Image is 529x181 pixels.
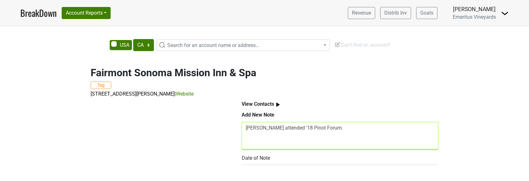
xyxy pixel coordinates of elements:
[167,42,259,48] span: Search for an account name or address...
[242,122,438,149] textarea: [PERSON_NAME] attended '18 Pinot Forum.
[242,101,274,107] b: View Contacts
[416,7,437,19] a: Goals
[334,42,391,48] span: Can't find an account?
[453,14,496,20] span: Emeritus Vineyards
[91,90,438,98] p: |
[91,67,438,79] h2: Fairmont Sonoma Mission Inn & Spa
[176,91,194,97] a: Website
[274,101,282,109] img: arrow_right.svg
[334,41,341,48] img: Edit
[242,112,274,118] b: Add New Note
[242,154,270,162] label: Date of Note
[91,82,111,89] button: Tag
[348,7,375,19] a: Revenue
[20,6,57,20] a: BreakDown
[501,10,509,17] img: Dropdown Menu
[91,91,175,97] a: [STREET_ADDRESS][PERSON_NAME]
[62,7,111,19] button: Account Reports
[453,5,496,13] div: [PERSON_NAME]
[380,7,411,19] a: Distrib Inv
